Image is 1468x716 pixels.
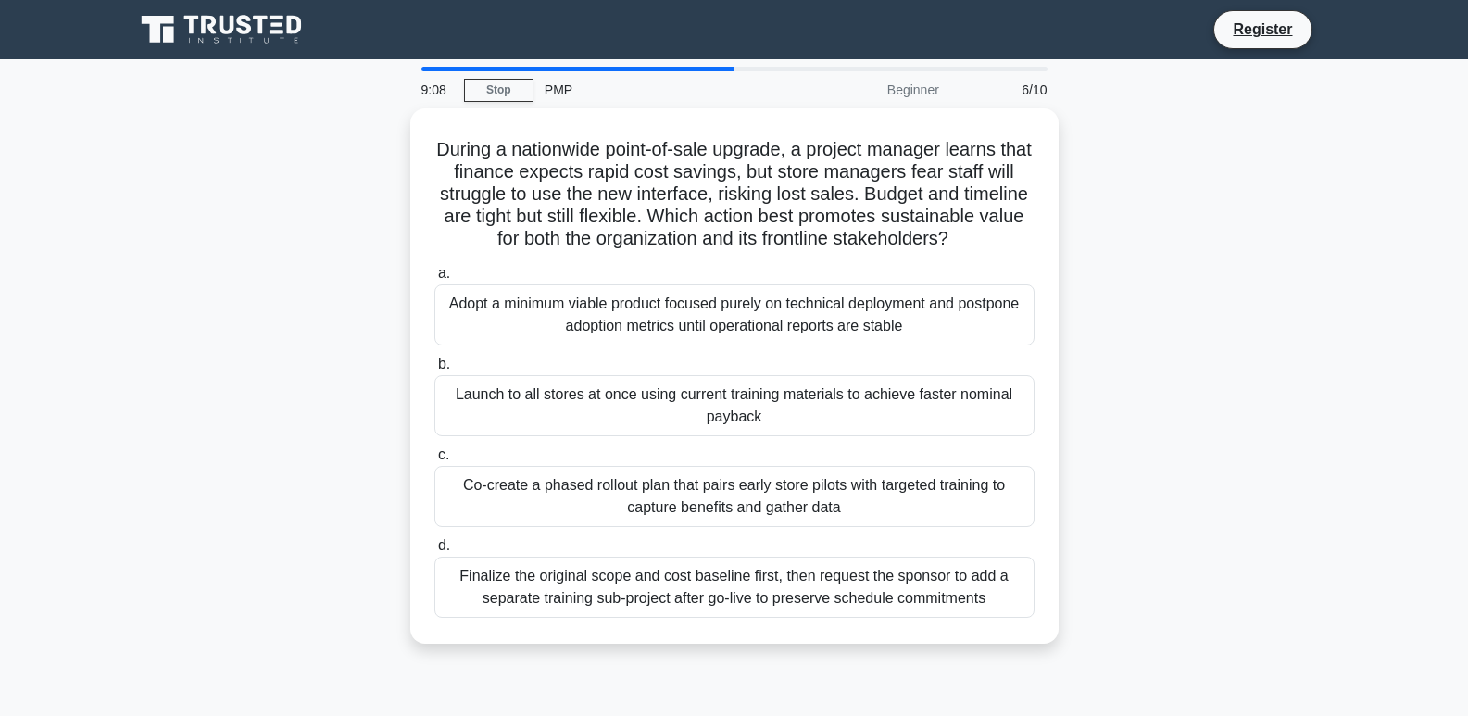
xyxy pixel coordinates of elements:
[533,71,788,108] div: PMP
[464,79,533,102] a: Stop
[434,466,1035,527] div: Co-create a phased rollout plan that pairs early store pilots with targeted training to capture b...
[434,284,1035,345] div: Adopt a minimum viable product focused purely on technical deployment and postpone adoption metri...
[434,557,1035,618] div: Finalize the original scope and cost baseline first, then request the sponsor to add a separate t...
[434,375,1035,436] div: Launch to all stores at once using current training materials to achieve faster nominal payback
[438,265,450,281] span: a.
[438,537,450,553] span: d.
[433,138,1036,251] h5: During a nationwide point-of-sale upgrade, a project manager learns that finance expects rapid co...
[950,71,1059,108] div: 6/10
[438,356,450,371] span: b.
[438,446,449,462] span: c.
[1222,18,1303,41] a: Register
[410,71,464,108] div: 9:08
[788,71,950,108] div: Beginner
